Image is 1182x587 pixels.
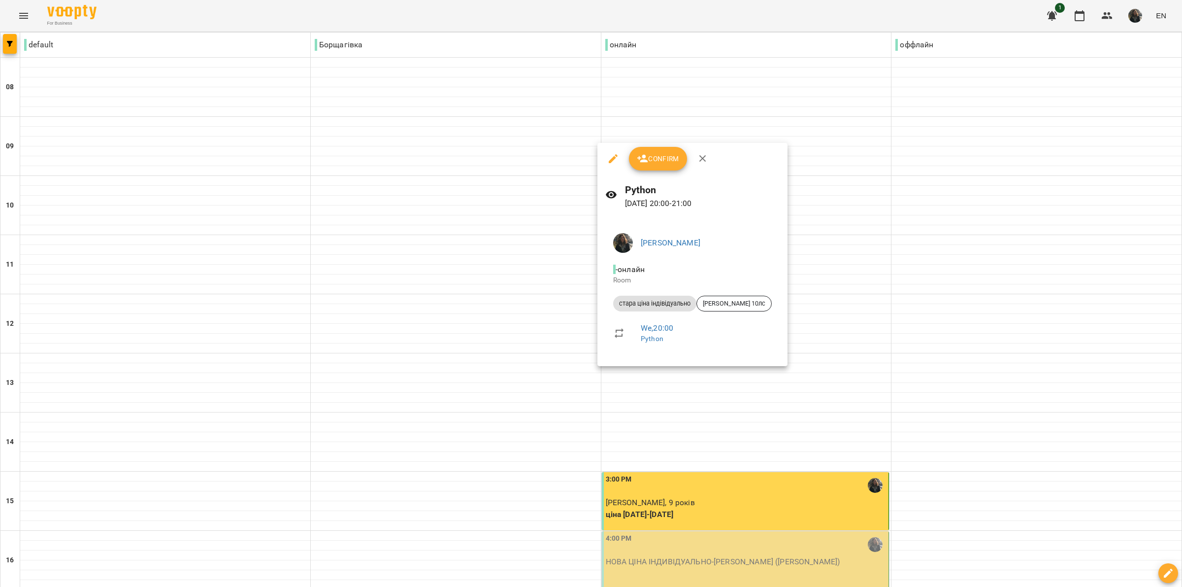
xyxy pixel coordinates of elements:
p: [DATE] 20:00 - 21:00 [625,198,780,209]
span: Confirm [637,153,679,165]
span: стара ціна індівідуально [613,299,696,308]
img: 33f9a82ed513007d0552af73e02aac8a.jpg [613,233,633,253]
button: Confirm [629,147,687,171]
span: - онлайн [613,265,647,274]
a: We , 20:00 [641,323,673,333]
h6: Python [625,182,780,198]
span: [PERSON_NAME] 10лс [697,299,771,308]
a: [PERSON_NAME] [641,238,700,247]
a: Python [641,335,663,343]
div: [PERSON_NAME] 10лс [696,296,772,311]
p: Room [613,276,772,285]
